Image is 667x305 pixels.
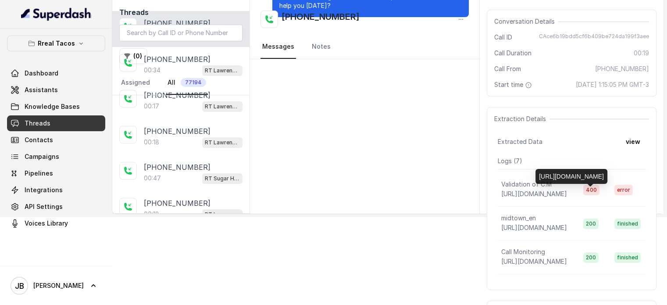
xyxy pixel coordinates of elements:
[33,281,84,290] span: [PERSON_NAME]
[535,169,607,184] div: [URL][DOMAIN_NAME]
[7,199,105,215] a: API Settings
[205,174,240,183] p: RT Sugar Hill / EN
[144,210,159,219] p: 00:18
[21,7,92,21] img: light.svg
[498,157,646,165] p: Logs ( 7 )
[7,215,105,231] a: Voices Library
[15,281,24,291] text: JB
[119,71,152,95] a: Assigned
[38,38,75,49] p: Rreal Tacos
[614,219,641,229] span: finished
[260,35,469,59] nav: Tabs
[310,35,332,59] a: Notes
[634,49,649,57] span: 00:19
[144,138,159,147] p: 00:18
[25,86,58,94] span: Assistants
[583,252,599,263] span: 200
[282,11,360,28] h2: [PHONE_NUMBER]
[119,48,147,64] button: (0)
[7,132,105,148] a: Contacts
[501,248,545,256] p: Call Monitoring
[7,115,105,131] a: Threads
[498,137,542,146] span: Extracted Data
[119,7,243,18] h2: Threads
[144,198,210,208] p: [PHONE_NUMBER]
[119,25,243,41] input: Search by Call ID or Phone Number
[501,190,567,197] span: [URL][DOMAIN_NAME]
[144,102,159,111] p: 00:17
[144,162,210,172] p: [PHONE_NUMBER]
[25,69,58,78] span: Dashboard
[25,219,68,228] span: Voices Library
[494,80,534,89] span: Start time
[144,126,210,136] p: [PHONE_NUMBER]
[583,219,599,229] span: 200
[7,36,105,51] button: Rreal Tacos
[501,180,552,189] p: Validation of C.M
[7,65,105,81] a: Dashboard
[7,82,105,98] a: Assistants
[25,102,80,111] span: Knowledge Bases
[205,138,240,147] p: RT Lawrenceville
[494,33,512,42] span: Call ID
[205,210,240,219] p: RT Lawrenceville
[205,102,240,111] p: RT Lawrenceville
[25,169,53,178] span: Pipelines
[501,214,536,222] p: midtown_en
[494,65,521,73] span: Call From
[494,17,558,26] span: Conversation Details
[539,33,649,42] span: CAce6b19bdd5cf6b409be724da199f3aee
[25,119,50,128] span: Threads
[621,134,646,150] button: view
[25,136,53,144] span: Contacts
[7,149,105,165] a: Campaigns
[576,80,649,89] span: [DATE] 1:15:05 PM GMT-3
[260,35,296,59] a: Messages
[25,152,59,161] span: Campaigns
[181,78,206,87] span: 77194
[7,182,105,198] a: Integrations
[25,202,63,211] span: API Settings
[501,224,567,231] span: [URL][DOMAIN_NAME]
[166,71,208,95] a: All77194
[144,174,161,183] p: 00:47
[494,49,531,57] span: Call Duration
[7,273,105,298] a: [PERSON_NAME]
[119,71,243,95] nav: Tabs
[595,65,649,73] span: [PHONE_NUMBER]
[614,185,633,195] span: error
[501,258,567,265] span: [URL][DOMAIN_NAME]
[7,99,105,115] a: Knowledge Bases
[144,90,210,100] p: [PHONE_NUMBER]
[501,281,558,290] p: rreal_tacos_monitor
[7,165,105,181] a: Pipelines
[614,252,641,263] span: finished
[494,115,549,123] span: Extraction Details
[583,185,599,195] span: 400
[25,186,63,194] span: Integrations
